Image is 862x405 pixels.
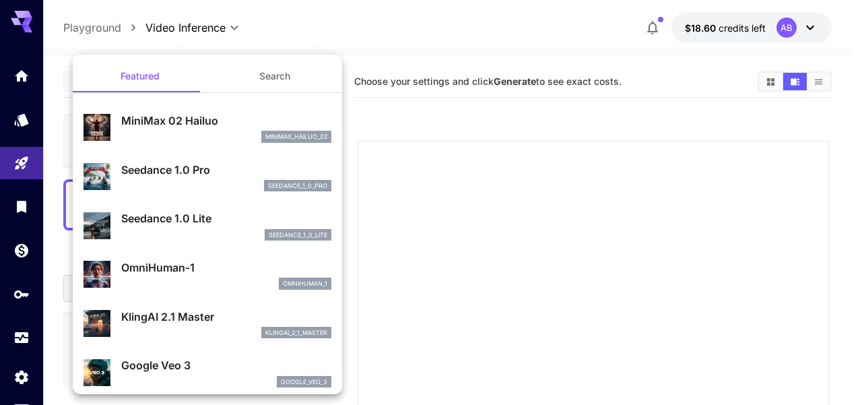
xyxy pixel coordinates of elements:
p: KlingAI 2.1 Master [121,309,331,325]
div: Seedance 1.0 Liteseedance_1_0_lite [84,205,331,246]
p: Google Veo 3 [121,357,331,373]
p: seedance_1_0_lite [269,230,327,240]
div: KlingAI 2.1 Masterklingai_2_1_master [84,303,331,344]
div: MiniMax 02 Hailuominimax_hailuo_02 [84,107,331,148]
p: OmniHuman‑1 [121,259,331,276]
div: Google Veo 3google_veo_3 [84,352,331,393]
button: Featured [73,60,207,92]
p: minimax_hailuo_02 [265,132,327,142]
div: OmniHuman‑1omnihuman_1 [84,254,331,295]
p: Seedance 1.0 Lite [121,210,331,226]
p: seedance_1_0_pro [268,181,327,191]
p: Seedance 1.0 Pro [121,162,331,178]
button: Search [207,60,342,92]
p: omnihuman_1 [283,279,327,288]
p: google_veo_3 [281,377,327,387]
p: MiniMax 02 Hailuo [121,113,331,129]
div: Seedance 1.0 Proseedance_1_0_pro [84,156,331,197]
p: klingai_2_1_master [265,328,327,338]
